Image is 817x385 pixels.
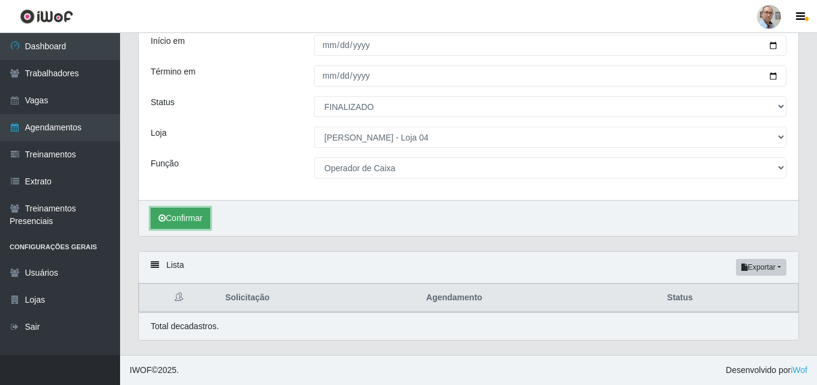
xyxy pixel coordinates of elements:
input: 00/00/0000 [314,65,786,86]
span: © 2025 . [130,364,179,377]
span: Desenvolvido por [726,364,807,377]
input: 00/00/0000 [314,35,786,56]
th: Agendamento [419,284,660,312]
button: Confirmar [151,208,210,229]
div: Lista [139,252,798,283]
label: Loja [151,127,166,139]
th: Solicitação [218,284,419,312]
span: IWOF [130,365,152,375]
img: CoreUI Logo [20,9,73,24]
label: Término em [151,65,196,78]
button: Exportar [736,259,786,276]
p: Total de cadastros. [151,320,219,333]
th: Status [660,284,798,312]
label: Início em [151,35,185,47]
label: Função [151,157,179,170]
a: iWof [791,365,807,375]
label: Status [151,96,175,109]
